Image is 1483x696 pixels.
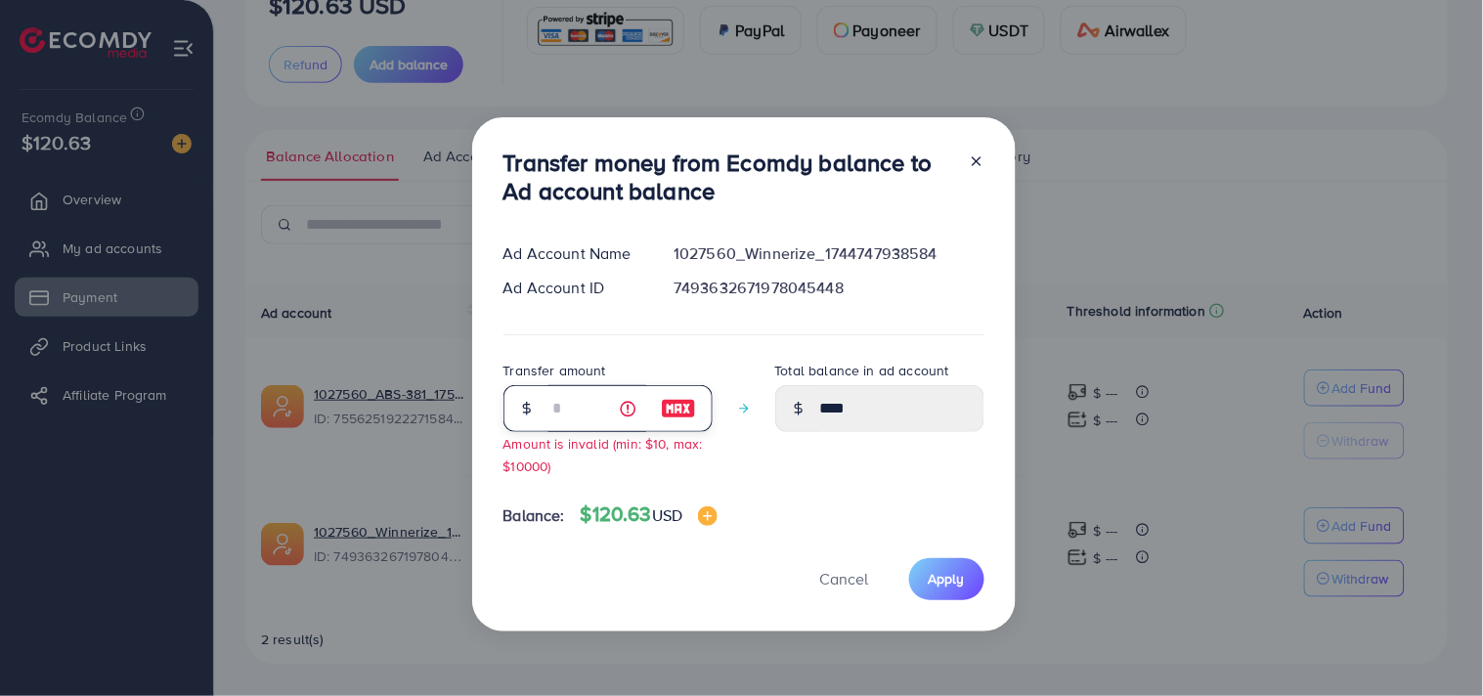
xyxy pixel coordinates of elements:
[698,506,718,526] img: image
[929,569,965,588] span: Apply
[581,502,719,527] h4: $120.63
[909,558,984,600] button: Apply
[503,149,953,205] h3: Transfer money from Ecomdy balance to Ad account balance
[488,242,659,265] div: Ad Account Name
[503,504,565,527] span: Balance:
[503,361,606,380] label: Transfer amount
[658,277,999,299] div: 7493632671978045448
[488,277,659,299] div: Ad Account ID
[503,434,703,475] small: Amount is invalid (min: $10, max: $10000)
[820,568,869,589] span: Cancel
[796,558,894,600] button: Cancel
[775,361,949,380] label: Total balance in ad account
[1400,608,1468,681] iframe: Chat
[661,397,696,420] img: image
[652,504,682,526] span: USD
[658,242,999,265] div: 1027560_Winnerize_1744747938584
